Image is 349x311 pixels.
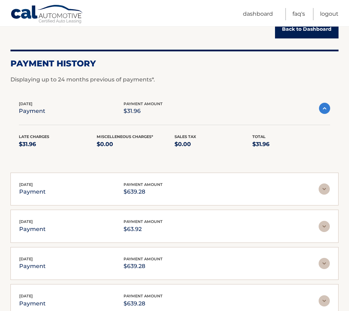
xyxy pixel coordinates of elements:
p: $31.96 [19,139,97,149]
span: [DATE] [19,182,33,187]
img: accordion-rest.svg [319,183,330,195]
p: $31.96 [252,139,330,149]
span: Miscelleneous Charges* [97,134,153,139]
p: $639.28 [124,187,163,197]
img: accordion-rest.svg [319,221,330,232]
p: Displaying up to 24 months previous of payments*. [10,75,339,84]
span: [DATE] [19,294,33,298]
a: Dashboard [243,8,273,20]
p: payment [19,299,46,309]
p: payment [19,261,46,271]
span: payment amount [124,294,163,298]
p: $639.28 [124,299,163,309]
a: Back to Dashboard [275,20,339,38]
span: payment amount [124,256,163,261]
img: accordion-rest.svg [319,258,330,269]
span: Total [252,134,266,139]
span: [DATE] [19,219,33,224]
span: payment amount [124,219,163,224]
p: $63.92 [124,224,163,234]
span: payment amount [124,101,163,106]
span: payment amount [124,182,163,187]
img: accordion-rest.svg [319,295,330,306]
p: $31.96 [124,106,163,116]
p: payment [19,224,46,234]
a: Cal Automotive [10,5,84,25]
span: [DATE] [19,256,33,261]
span: Late Charges [19,134,49,139]
h2: Payment History [10,58,339,69]
p: $0.00 [174,139,252,149]
p: $0.00 [97,139,174,149]
p: payment [19,187,46,197]
span: Sales Tax [174,134,196,139]
a: Logout [320,8,339,20]
p: payment [19,106,45,116]
a: FAQ's [292,8,305,20]
img: accordion-active.svg [319,103,330,114]
span: [DATE] [19,101,32,106]
p: $639.28 [124,261,163,271]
